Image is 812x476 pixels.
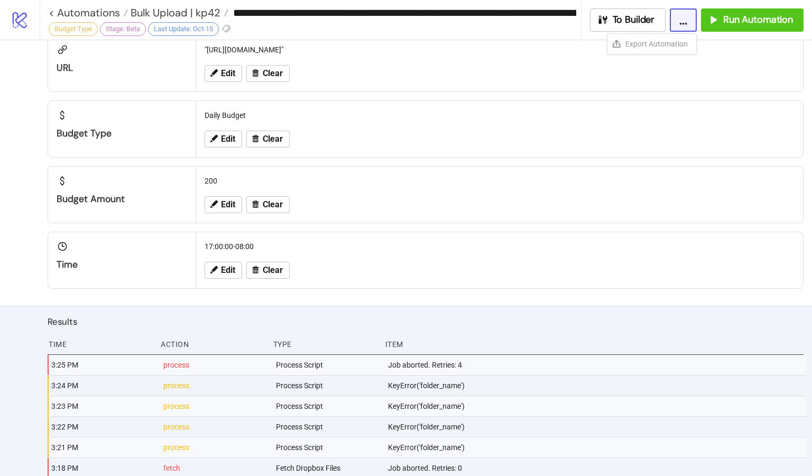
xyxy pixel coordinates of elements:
span: Edit [221,266,235,275]
button: Clear [246,196,290,213]
button: Clear [246,262,290,279]
button: To Builder [590,8,666,32]
div: Process Script [275,396,380,416]
div: 17:00:00-08:00 [200,236,799,257]
div: Budget Type [49,22,98,36]
a: Export Automation [607,34,696,54]
span: Run Automation [723,14,793,26]
div: 3:24 PM [50,376,155,396]
div: process [162,355,267,375]
button: Clear [246,131,290,148]
div: process [162,376,267,396]
button: ... [670,8,697,32]
span: Clear [263,69,283,78]
span: Edit [221,134,235,144]
div: Last Update: Oct-15 [148,22,219,36]
button: Clear [246,65,290,82]
h2: Results [48,315,804,328]
span: Export Automation [625,38,688,50]
span: Bulk Upload | kp42 [128,6,220,20]
div: Item [384,334,804,354]
button: Edit [205,65,242,82]
button: Run Automation [701,8,804,32]
div: process [162,396,267,416]
div: process [162,437,267,457]
div: Job aborted. Retries: 4 [387,355,806,375]
button: Edit [205,196,242,213]
div: "[URL][DOMAIN_NAME]" [200,40,799,60]
div: Time [57,259,187,271]
span: Edit [221,69,235,78]
span: Clear [263,200,283,209]
div: Process Script [275,376,380,396]
div: Action [160,334,264,354]
div: Time [48,334,152,354]
div: Type [272,334,377,354]
span: Edit [221,200,235,209]
div: Budget Amount [57,193,187,205]
div: Daily Budget [200,105,799,125]
div: 200 [200,171,799,191]
div: Process Script [275,437,380,457]
div: KeyError('folder_name') [387,376,806,396]
div: 3:23 PM [50,396,155,416]
span: Clear [263,134,283,144]
span: To Builder [613,14,655,26]
a: < Automations [49,7,128,18]
div: 3:25 PM [50,355,155,375]
button: Edit [205,262,242,279]
button: Edit [205,131,242,148]
div: Process Script [275,355,380,375]
div: Budget Type [57,127,187,140]
div: 3:21 PM [50,437,155,457]
div: Stage: Beta [100,22,146,36]
div: KeyError('folder_name') [387,417,806,437]
div: process [162,417,267,437]
span: Clear [263,266,283,275]
div: 3:22 PM [50,417,155,437]
div: KeyError('folder_name') [387,437,806,457]
div: Process Script [275,417,380,437]
a: Bulk Upload | kp42 [128,7,228,18]
div: KeyError('folder_name') [387,396,806,416]
div: URL [57,62,187,74]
